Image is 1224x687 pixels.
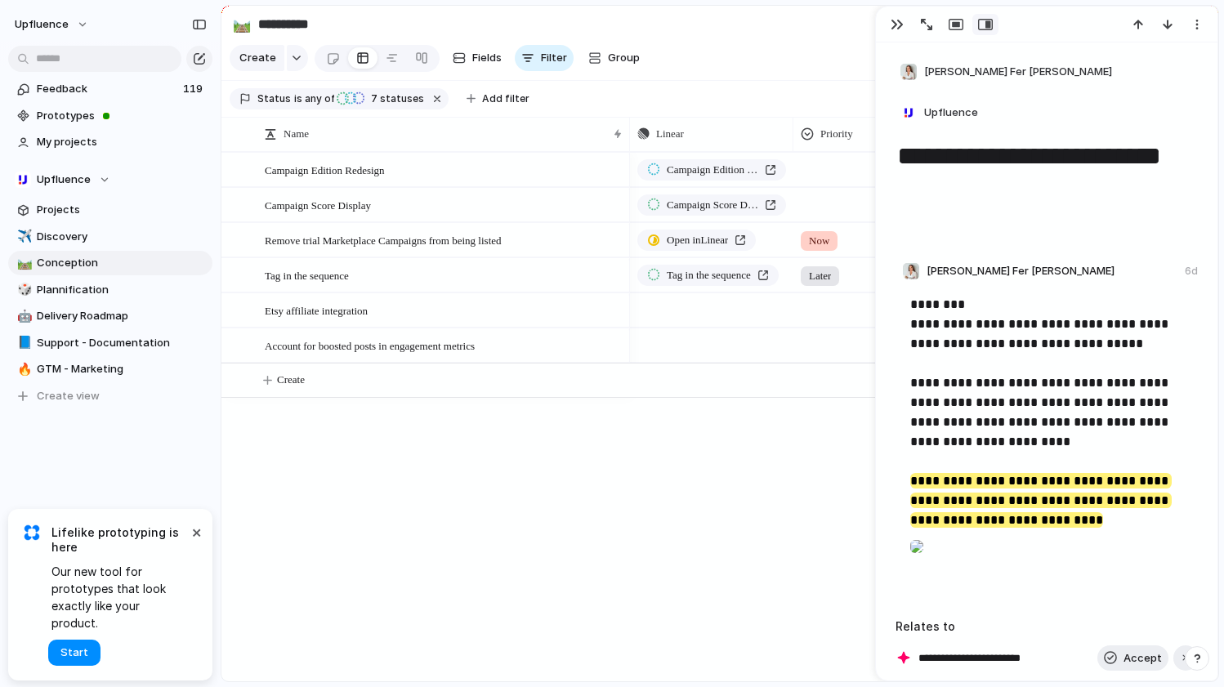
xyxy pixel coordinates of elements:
[51,525,188,555] span: Lifelike prototyping is here
[265,301,368,319] span: Etsy affiliate integration
[924,64,1112,80] span: [PERSON_NAME] Fer [PERSON_NAME]
[927,263,1115,279] span: [PERSON_NAME] Fer [PERSON_NAME]
[667,197,758,213] span: Campaign Score Display
[515,45,574,71] button: Filter
[820,126,853,142] span: Priority
[60,645,88,661] span: Start
[265,230,502,249] span: Remove trial Marketplace Campaigns from being listed
[667,232,728,248] span: Open in Linear
[667,267,751,283] span: Tag in the sequence
[924,105,978,121] span: Upfluence
[17,254,29,273] div: 🛤️
[257,91,291,106] span: Status
[1185,264,1198,279] div: 6d
[1123,650,1162,667] span: Accept
[809,233,829,249] span: Now
[15,308,31,324] button: 🤖
[482,91,529,106] span: Add filter
[8,130,212,154] a: My projects
[8,278,212,302] a: 🎲Plannification
[637,230,756,251] a: Open inLinear
[277,372,305,388] span: Create
[230,45,284,71] button: Create
[8,167,212,192] button: Upfluence
[37,172,91,188] span: Upfluence
[17,307,29,326] div: 🤖
[15,335,31,351] button: 📘
[8,104,212,128] a: Prototypes
[8,198,212,222] a: Projects
[8,384,212,408] button: Create view
[7,11,97,38] button: Upfluence
[37,255,207,271] span: Conception
[541,50,567,66] span: Filter
[457,87,539,110] button: Add filter
[336,90,427,108] button: 7 statuses
[366,91,424,106] span: statuses
[15,16,69,33] span: Upfluence
[637,159,786,181] a: Campaign Edition Redesign
[37,202,207,218] span: Projects
[608,50,640,66] span: Group
[896,100,982,126] button: Upfluence
[48,640,101,666] button: Start
[17,280,29,299] div: 🎲
[15,361,31,377] button: 🔥
[8,357,212,381] a: 🔥GTM - Marketing
[239,50,276,66] span: Create
[667,162,758,178] span: Campaign Edition Redesign
[17,360,29,379] div: 🔥
[637,194,786,216] a: Campaign Score Display
[37,229,207,245] span: Discovery
[265,160,385,179] span: Campaign Edition Redesign
[15,255,31,271] button: 🛤️
[8,251,212,275] a: 🛤️Conception
[37,282,207,298] span: Plannification
[229,11,255,38] button: 🛤️
[37,308,207,324] span: Delivery Roadmap
[17,333,29,352] div: 📘
[8,304,212,328] a: 🤖Delivery Roadmap
[896,618,1198,635] h3: Relates to
[302,91,334,106] span: any of
[15,229,31,245] button: ✈️
[8,331,212,355] a: 📘Support - Documentation
[8,77,212,101] a: Feedback119
[37,134,207,150] span: My projects
[284,126,309,142] span: Name
[294,91,302,106] span: is
[8,225,212,249] a: ✈️Discovery
[51,563,188,631] span: Our new tool for prototypes that look exactly like your product.
[37,361,207,377] span: GTM - Marketing
[809,268,831,284] span: Later
[37,108,207,124] span: Prototypes
[896,59,1116,85] button: [PERSON_NAME] Fer [PERSON_NAME]
[265,265,349,284] span: Tag in the sequence
[265,336,475,355] span: Account for boosted posts in engagement metrics
[37,388,100,404] span: Create view
[366,92,380,105] span: 7
[17,227,29,246] div: ✈️
[472,50,502,66] span: Fields
[183,81,206,97] span: 119
[186,522,206,542] button: Dismiss
[15,282,31,298] button: 🎲
[637,265,779,286] a: Tag in the sequence
[580,45,648,71] button: Group
[233,13,251,35] div: 🛤️
[656,126,684,142] span: Linear
[265,195,371,214] span: Campaign Score Display
[291,90,337,108] button: isany of
[37,335,207,351] span: Support - Documentation
[1097,645,1168,671] button: Accept
[37,81,178,97] span: Feedback
[446,45,508,71] button: Fields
